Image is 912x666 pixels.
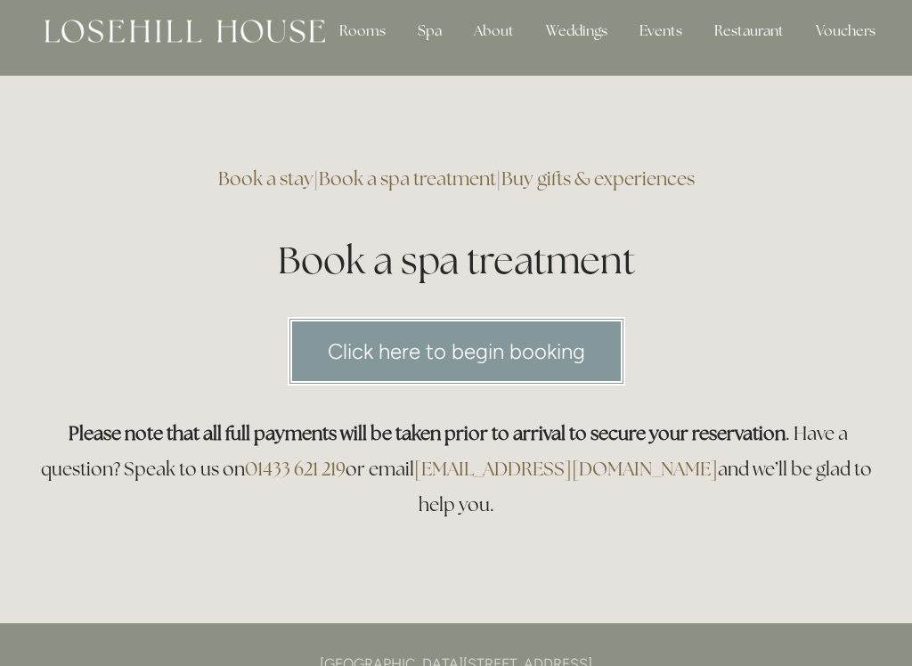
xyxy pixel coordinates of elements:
a: [EMAIL_ADDRESS][DOMAIN_NAME] [414,457,718,481]
a: Book a spa treatment [319,166,496,191]
a: 01433 621 219 [245,457,346,481]
a: Book a stay [218,166,313,191]
div: Events [625,13,696,49]
div: Weddings [532,13,622,49]
div: Spa [403,13,456,49]
a: Buy gifts & experiences [501,166,695,191]
a: Vouchers [802,13,890,49]
div: Restaurant [700,13,798,49]
img: Losehill House [45,20,325,43]
h3: | | [30,161,882,197]
div: About [460,13,528,49]
a: Click here to begin booking [288,317,625,386]
div: Rooms [325,13,400,49]
h3: . Have a question? Speak to us on or email and we’ll be glad to help you. [30,416,882,523]
strong: Please note that all full payments will be taken prior to arrival to secure your reservation [69,421,786,445]
h1: Book a spa treatment [30,234,882,287]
